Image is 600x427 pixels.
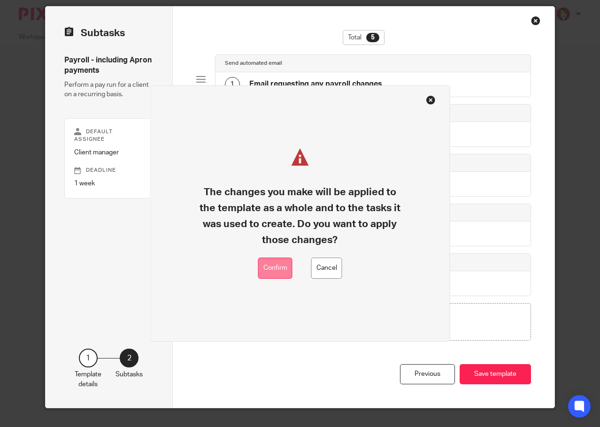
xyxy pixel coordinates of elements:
[249,79,382,89] h4: Email requesting any payroll changes
[74,167,144,174] p: Deadline
[258,258,292,279] button: Confirm
[120,349,138,367] div: 2
[531,16,540,25] div: Close this dialog window
[64,25,125,41] h2: Subtasks
[343,30,385,45] div: Total
[460,364,531,384] button: Save template
[195,184,405,249] h1: The changes you make will be applied to the template as a whole and to the tasks it was used to c...
[64,80,154,99] p: Perform a pay run for a client on a recurring basis.
[366,33,379,42] div: 5
[225,77,240,92] div: 1
[225,60,282,67] h4: Send automated email
[74,179,144,188] p: 1 week
[115,370,143,379] p: Subtasks
[79,349,98,367] div: 1
[400,364,455,384] div: Previous
[74,148,144,157] p: Client manager
[75,370,101,389] p: Template details
[74,128,144,143] p: Default assignee
[64,55,154,76] h4: Payroll - including Apron payments
[311,258,342,279] button: Cancel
